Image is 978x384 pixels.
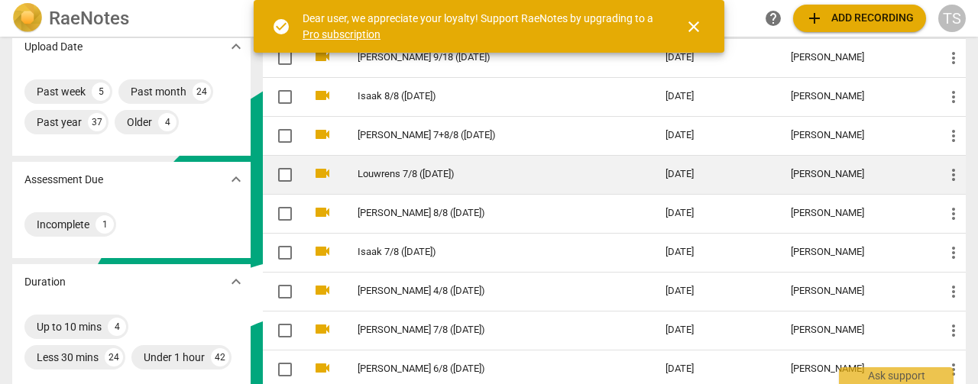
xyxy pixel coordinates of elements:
button: Show more [225,168,248,191]
span: videocam [313,164,332,182]
a: LogoRaeNotes [12,3,248,34]
h2: RaeNotes [49,8,129,29]
span: more_vert [944,127,963,145]
span: expand_more [227,170,245,189]
span: more_vert [944,205,963,223]
div: Past week [37,84,86,99]
div: [PERSON_NAME] [791,324,921,336]
td: [DATE] [653,233,779,272]
a: Isaak 8/8 ([DATE]) [358,91,610,102]
div: [PERSON_NAME] [791,130,921,141]
span: more_vert [944,321,963,340]
div: [PERSON_NAME] [791,208,921,219]
span: more_vert [944,244,963,262]
span: Add recording [805,9,914,27]
div: 42 [211,348,229,366]
a: Help [759,5,787,32]
div: 5 [92,82,110,101]
span: videocam [313,320,332,338]
div: Ask support [839,367,954,384]
div: 37 [88,113,106,131]
div: Older [127,115,152,130]
td: [DATE] [653,116,779,155]
img: Logo [12,3,43,34]
div: [PERSON_NAME] [791,169,921,180]
span: videocam [313,125,332,144]
button: Upload [793,5,926,32]
div: Under 1 hour [144,350,205,365]
div: 1 [96,215,114,234]
span: videocam [313,203,332,221]
td: [DATE] [653,194,779,233]
span: help [764,9,782,27]
a: [PERSON_NAME] 9/18 ([DATE]) [358,52,610,63]
div: 4 [108,318,126,336]
span: expand_more [227,37,245,56]
td: [DATE] [653,155,779,194]
div: Dear user, we appreciate your loyalty! Support RaeNotes by upgrading to a [303,11,657,42]
span: videocam [313,47,332,66]
div: [PERSON_NAME] [791,52,921,63]
div: 24 [105,348,123,366]
a: [PERSON_NAME] 4/8 ([DATE]) [358,286,610,297]
p: Assessment Due [24,172,103,188]
div: [PERSON_NAME] [791,363,921,375]
a: Pro subscription [303,28,381,40]
td: [DATE] [653,272,779,311]
div: [PERSON_NAME] [791,91,921,102]
a: Louwrens 7/8 ([DATE]) [358,169,610,180]
span: videocam [313,359,332,377]
span: check_circle [272,18,290,36]
td: [DATE] [653,77,779,116]
div: Past month [131,84,186,99]
a: Isaak 7/8 ([DATE]) [358,247,610,258]
span: videocam [313,281,332,299]
div: Incomplete [37,217,89,232]
span: more_vert [944,49,963,67]
a: [PERSON_NAME] 8/8 ([DATE]) [358,208,610,219]
p: Upload Date [24,39,83,55]
span: more_vert [944,282,963,301]
div: Up to 10 mins [37,319,102,334]
div: Past year [37,115,82,130]
button: Show more [225,35,248,58]
a: [PERSON_NAME] 7+8/8 ([DATE]) [358,130,610,141]
div: Less 30 mins [37,350,99,365]
div: 4 [158,113,176,131]
td: [DATE] [653,311,779,350]
span: videocam [313,86,332,105]
div: [PERSON_NAME] [791,247,921,258]
span: expand_more [227,273,245,291]
a: [PERSON_NAME] 6/8 ([DATE]) [358,363,610,375]
p: Duration [24,274,66,290]
span: more_vert [944,166,963,184]
span: add [805,9,824,27]
span: videocam [313,242,332,260]
span: more_vert [944,88,963,106]
button: Show more [225,270,248,293]
td: [DATE] [653,38,779,77]
span: more_vert [944,360,963,379]
div: 24 [193,82,211,101]
div: [PERSON_NAME] [791,286,921,297]
button: TS [938,5,966,32]
a: [PERSON_NAME] 7/8 ([DATE]) [358,324,610,336]
button: Close [675,8,712,45]
span: close [685,18,703,36]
